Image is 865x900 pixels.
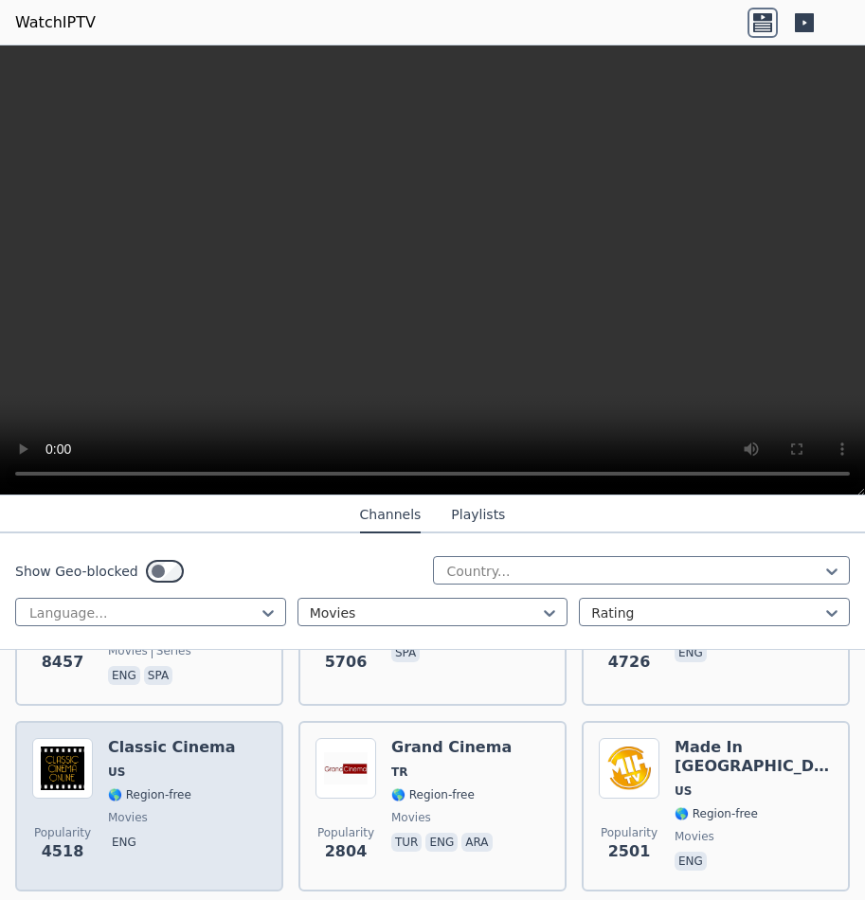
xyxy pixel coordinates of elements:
label: Show Geo-blocked [15,562,138,581]
span: TR [391,765,407,780]
button: Playlists [451,497,505,533]
p: spa [391,643,420,662]
span: 🌎 Region-free [675,806,758,821]
h6: Classic Cinema [108,738,236,757]
span: Popularity [601,825,658,840]
span: movies [108,810,148,825]
span: movies [391,810,431,825]
span: Popularity [34,825,91,840]
span: series [152,643,191,658]
span: Popularity [317,825,374,840]
p: spa [144,666,172,685]
p: eng [425,833,458,852]
img: Grand Cinema [315,738,376,799]
p: ara [461,833,492,852]
span: US [108,765,125,780]
p: eng [108,833,140,852]
span: 4726 [608,651,651,674]
h6: Grand Cinema [391,738,512,757]
a: WatchIPTV [15,11,96,34]
span: US [675,783,692,799]
span: movies [108,643,148,658]
span: 2804 [325,840,368,863]
p: eng [108,666,140,685]
img: Made In Hollywood [599,738,659,799]
span: 🌎 Region-free [391,787,475,802]
img: Classic Cinema [32,738,93,799]
p: eng [675,643,707,662]
h6: Made In [GEOGRAPHIC_DATA] [675,738,833,776]
p: tur [391,833,422,852]
span: 🌎 Region-free [108,787,191,802]
p: eng [675,852,707,871]
span: movies [675,829,714,844]
span: 5706 [325,651,368,674]
span: 4518 [42,840,84,863]
button: Channels [360,497,422,533]
span: 8457 [42,651,84,674]
span: 2501 [608,840,651,863]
